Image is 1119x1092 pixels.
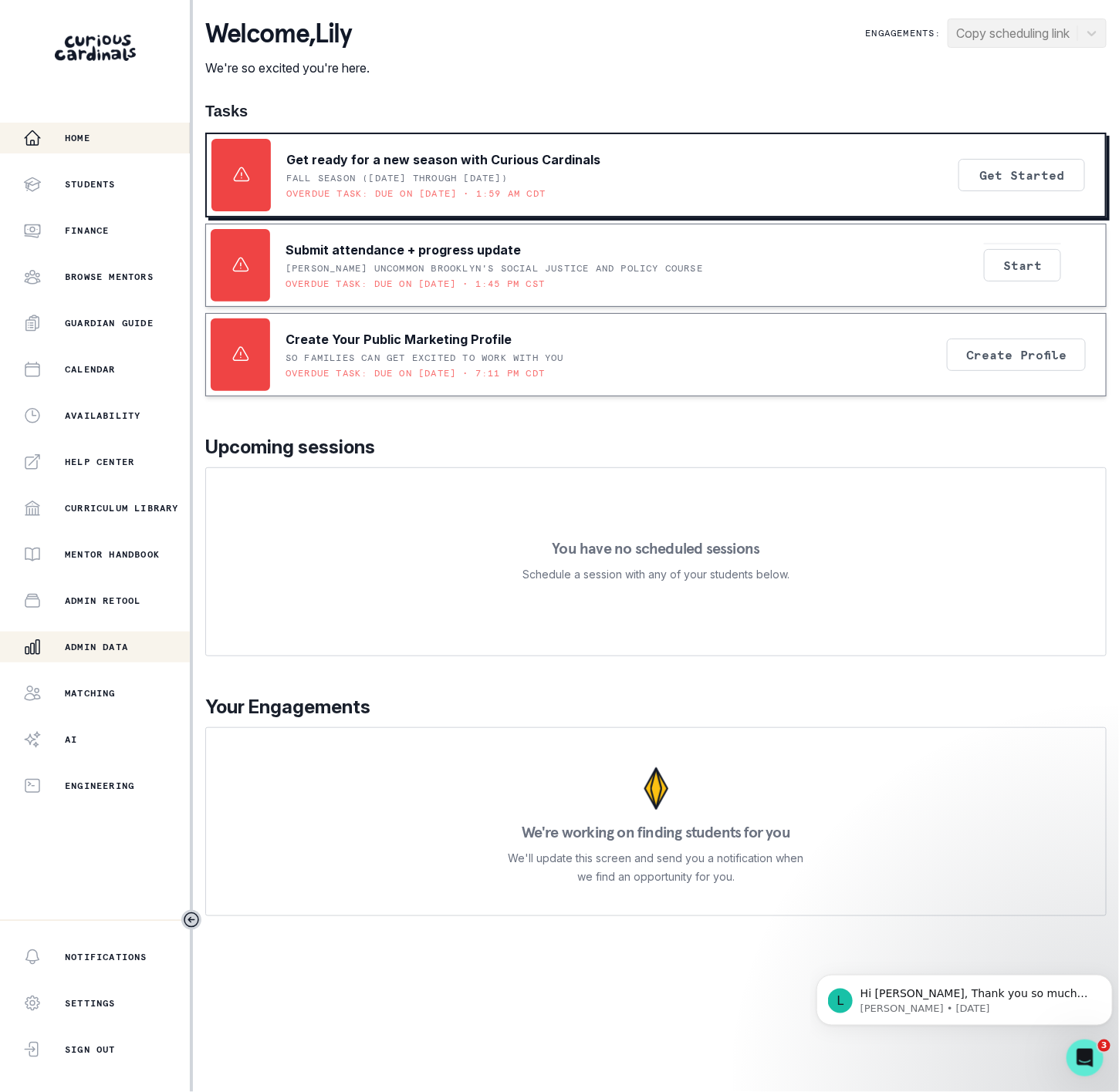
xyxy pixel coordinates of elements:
iframe: Intercom live chat [1067,1040,1104,1077]
p: Welcome , Lily [205,19,370,49]
button: Create Profile [947,339,1086,371]
h1: Tasks [205,102,1107,120]
p: Get ready for a new season with Curious Cardinals [286,150,600,169]
p: Sign Out [65,1043,116,1056]
p: Guardian Guide [65,317,154,329]
img: Curious Cardinals Logo [55,35,136,61]
p: Students [65,178,116,190]
span: 3 [1098,1040,1111,1052]
p: Submit attendance + progress update [286,241,521,259]
p: Mentor Handbook [65,548,160,561]
p: Notifications [65,951,147,963]
p: Overdue task: Due on [DATE] • 1:59 AM CDT [286,187,546,200]
p: Home [65,132,90,144]
p: Matching [65,687,116,699]
p: Calendar [65,363,116,376]
p: Engineering [65,780,134,792]
p: Fall Season ([DATE] through [DATE]) [286,172,508,184]
p: Overdue task: Due on [DATE] • 7:11 PM CDT [286,367,545,379]
p: Admin Retool [65,595,140,607]
p: Settings [65,997,116,1009]
p: Upcoming sessions [205,433,1107,461]
button: Start [984,249,1061,281]
p: We're so excited you're here. [205,59,370,77]
button: Get Started [958,159,1085,191]
p: Admin Data [65,641,128,653]
p: Engagements: [866,27,942,39]
p: We'll update this screen and send you a notification when we find an opportunity for you. [508,849,804,886]
p: We're working on finding students for you [522,824,790,840]
p: Schedule a session with any of your students below. [522,565,789,584]
p: Overdue task: Due on [DATE] • 1:45 PM CST [286,278,545,290]
p: You have no scheduled sessions [552,541,759,556]
p: SO FAMILIES CAN GET EXCITED TO WORK WITH YOU [286,352,564,364]
p: Curriculum Library [65,502,179,514]
p: [PERSON_NAME] UNCOMMON Brooklyn's Social Justice and Policy Course [286,262,703,275]
p: Browse Mentors [65,271,154,283]
p: Help Center [65,456,134,468]
iframe: Intercom notifications message [810,942,1119,1050]
p: Your Engagements [205,693,1107,721]
p: Finance [65,224,109,237]
p: AI [65,733,77,746]
p: Create Your Public Marketing Profile [286,330,512,349]
p: Availability [65,410,140,422]
button: Toggle sidebar [181,910,201,930]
